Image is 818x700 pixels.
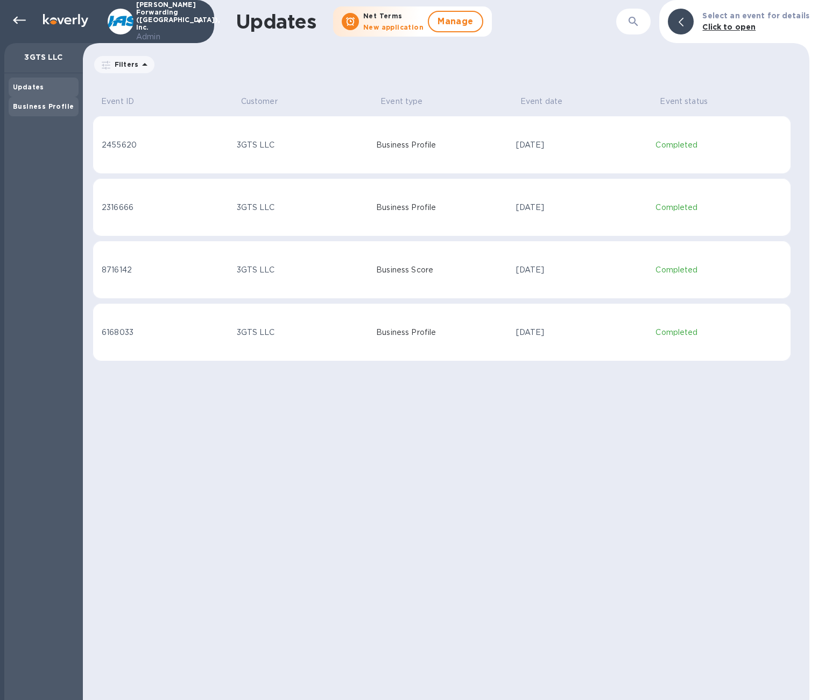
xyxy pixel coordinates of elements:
[376,139,507,151] p: Business Profile
[136,31,190,43] p: Admin
[376,202,507,213] p: Business Profile
[655,139,782,151] p: Completed
[102,139,228,151] div: 2455620
[13,52,74,62] p: 3GTS LLC
[241,96,292,107] span: Customer
[660,96,708,107] p: Event status
[237,327,368,338] div: 3GTS LLC
[376,264,507,276] p: Business Score
[236,10,316,33] h1: Updates
[702,11,809,20] b: Select an event for details
[655,264,782,276] p: Completed
[102,327,228,338] div: 6168033
[136,1,190,43] p: [PERSON_NAME] Forwarding ([GEOGRAPHIC_DATA]), Inc.
[101,96,134,107] p: Event ID
[520,96,576,107] span: Event date
[13,83,44,91] b: Updates
[376,327,507,338] p: Business Profile
[43,14,88,27] img: Logo
[241,96,278,107] p: Customer
[110,60,138,69] p: Filters
[516,264,647,276] div: [DATE]
[363,12,403,20] b: Net Terms
[380,96,422,107] p: Event type
[101,96,148,107] span: Event ID
[516,139,647,151] div: [DATE]
[702,23,756,31] b: Click to open
[516,327,647,338] div: [DATE]
[655,202,782,213] p: Completed
[363,23,424,31] b: New application
[520,96,562,107] p: Event date
[516,202,647,213] div: [DATE]
[655,327,782,338] p: Completed
[380,96,436,107] span: Event type
[237,264,368,276] div: 3GTS LLC
[102,202,228,213] div: 2316666
[438,15,474,28] span: Manage
[102,264,228,276] div: 8716142
[237,139,368,151] div: 3GTS LLC
[660,96,722,107] span: Event status
[237,202,368,213] div: 3GTS LLC
[428,11,483,32] button: Manage
[13,102,74,110] b: Business Profile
